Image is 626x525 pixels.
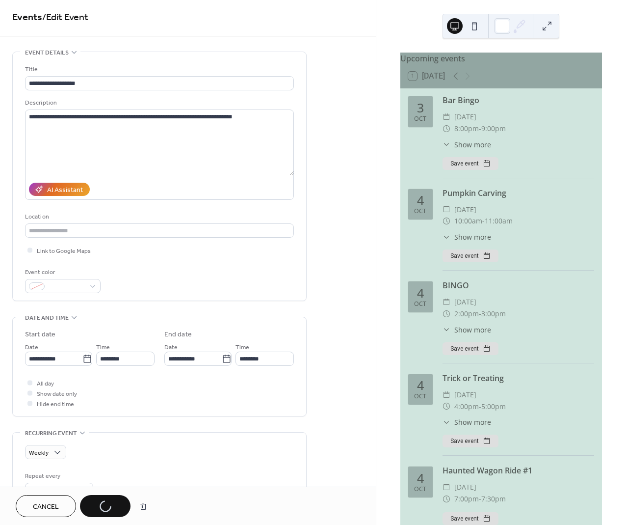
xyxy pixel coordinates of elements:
span: Link to Google Maps [37,246,91,256]
div: ​ [443,417,450,427]
span: - [479,308,481,320]
span: Hide end time [37,399,74,410]
div: ​ [443,139,450,150]
div: ​ [443,493,450,505]
div: Oct [414,301,426,307]
span: Date [25,342,38,353]
span: 5:00pm [481,401,506,413]
div: Start date [25,330,55,340]
div: ​ [443,325,450,335]
span: Weekly [29,447,49,459]
div: Location [25,212,292,222]
div: AI Assistant [47,185,83,195]
span: [DATE] [454,481,476,493]
div: 4 [417,287,424,299]
div: ​ [443,401,450,413]
span: 4:00pm [454,401,479,413]
span: Show more [454,417,491,427]
span: 7:00pm [454,493,479,505]
span: - [482,215,485,227]
span: - [479,123,481,135]
span: Date and time [25,313,69,323]
button: Save event [443,157,498,170]
div: Bar Bingo [443,94,594,106]
span: Show more [454,325,491,335]
div: Oct [414,393,426,400]
div: ​ [443,123,450,135]
button: ​Show more [443,139,491,150]
div: ​ [443,215,450,227]
span: Cancel [33,502,59,512]
button: AI Assistant [29,183,90,196]
div: Repeat every [25,471,91,481]
span: Show more [454,139,491,150]
div: ​ [443,111,450,123]
div: End date [164,330,192,340]
span: 10:00am [454,215,482,227]
div: Description [25,98,292,108]
div: ​ [443,481,450,493]
div: ​ [443,296,450,308]
div: Upcoming events [400,53,602,64]
div: Oct [414,486,426,493]
a: Events [12,8,42,27]
div: Trick or Treating [443,372,594,384]
button: Cancel [16,495,76,517]
span: Time [235,342,249,353]
div: ​ [443,204,450,216]
span: - [479,401,481,413]
div: BINGO [443,279,594,291]
div: 3 [417,102,424,114]
span: 3:00pm [481,308,506,320]
span: 2:00pm [454,308,479,320]
div: ​ [443,308,450,320]
div: ​ [443,232,450,242]
div: Title [25,64,292,75]
span: [DATE] [454,111,476,123]
button: ​Show more [443,417,491,427]
div: Oct [414,116,426,122]
span: [DATE] [454,204,476,216]
span: [DATE] [454,389,476,401]
span: Show more [454,232,491,242]
span: Recurring event [25,428,77,439]
span: 7:30pm [481,493,506,505]
span: Time [96,342,110,353]
span: [DATE] [454,296,476,308]
span: / Edit Event [42,8,88,27]
span: 9:00pm [481,123,506,135]
span: - [479,493,481,505]
div: 4 [417,472,424,484]
span: 8:00pm [454,123,479,135]
button: Save event [443,435,498,447]
span: All day [37,379,54,389]
span: Date [164,342,178,353]
div: ​ [443,389,450,401]
span: 11:00am [485,215,513,227]
div: Oct [414,208,426,215]
div: Pumpkin Carving [443,187,594,199]
div: 4 [417,379,424,391]
span: Event details [25,48,69,58]
div: Event color [25,267,99,277]
div: Haunted Wagon Ride #1 [443,465,594,476]
button: ​Show more [443,325,491,335]
button: Save event [443,512,498,525]
button: ​Show more [443,232,491,242]
button: Save event [443,342,498,355]
span: Show date only [37,389,77,399]
div: 4 [417,194,424,206]
button: Save event [443,249,498,262]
